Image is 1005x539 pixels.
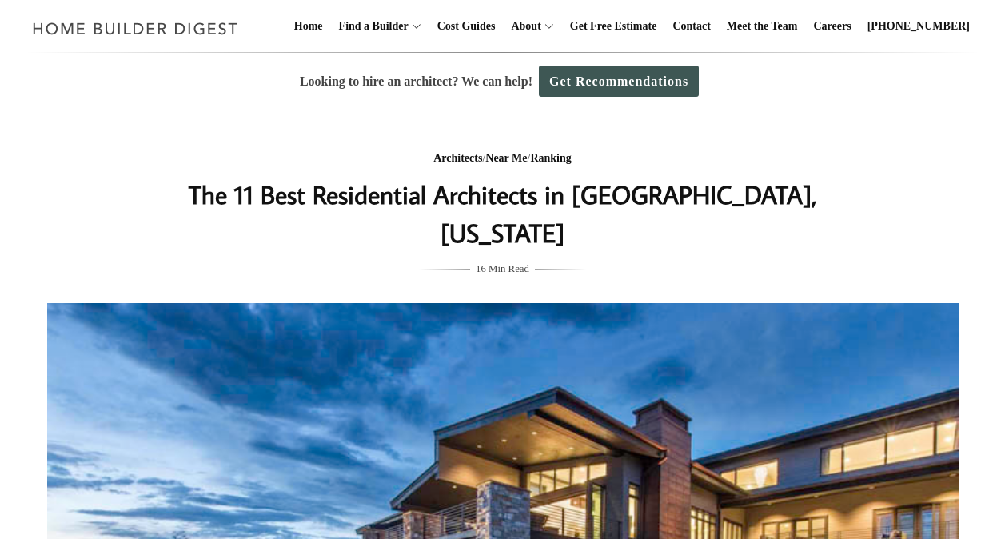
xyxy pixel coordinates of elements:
span: 16 Min Read [476,260,529,277]
a: Ranking [530,152,571,164]
img: Home Builder Digest [26,13,245,44]
a: Get Free Estimate [564,1,664,52]
a: Get Recommendations [539,66,699,97]
a: Careers [808,1,858,52]
a: Contact [666,1,716,52]
a: About [504,1,540,52]
a: Home [288,1,329,52]
a: [PHONE_NUMBER] [861,1,976,52]
h1: The 11 Best Residential Architects in [GEOGRAPHIC_DATA], [US_STATE] [184,175,822,252]
a: Meet the Team [720,1,804,52]
a: Find a Builder [333,1,409,52]
a: Cost Guides [431,1,502,52]
a: Near Me [485,152,527,164]
a: Architects [433,152,482,164]
div: / / [184,149,822,169]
